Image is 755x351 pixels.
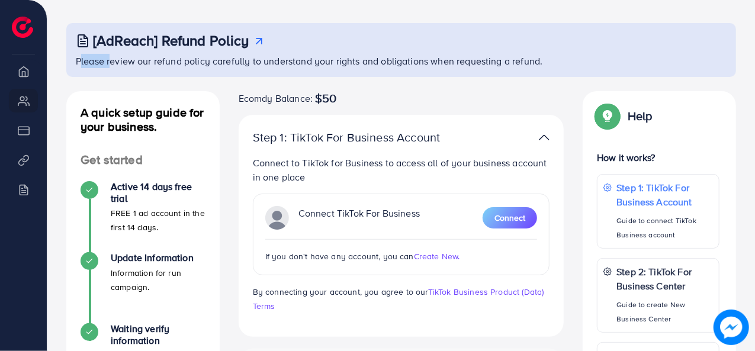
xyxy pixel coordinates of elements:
[616,298,713,326] p: Guide to create New Business Center
[616,181,713,209] p: Step 1: TikTok For Business Account
[66,105,220,134] h4: A quick setup guide for your business.
[265,250,414,262] span: If you don't have any account, you can
[111,252,205,263] h4: Update Information
[66,153,220,168] h4: Get started
[616,265,713,293] p: Step 2: TikTok For Business Center
[66,252,220,323] li: Update Information
[253,285,550,313] p: By connecting your account, you agree to our
[253,286,544,312] a: TikTok Business Product (Data) Terms
[111,266,205,294] p: Information for run campaign.
[597,150,719,165] p: How it works?
[298,206,420,230] p: Connect TikTok For Business
[111,206,205,234] p: FREE 1 ad account in the first 14 days.
[253,156,550,184] p: Connect to TikTok for Business to access all of your business account in one place
[597,105,618,127] img: Popup guide
[315,91,336,105] span: $50
[66,181,220,252] li: Active 14 days free trial
[616,214,713,242] p: Guide to connect TikTok Business account
[414,250,460,262] span: Create New.
[265,206,289,230] img: TikTok partner
[111,323,205,346] h4: Waiting verify information
[12,17,33,38] img: logo
[253,130,445,144] p: Step 1: TikTok For Business Account
[539,129,550,146] img: TikTok partner
[628,109,653,123] p: Help
[93,32,249,49] h3: [AdReach] Refund Policy
[716,312,746,342] img: image
[239,91,313,105] span: Ecomdy Balance:
[483,207,537,228] button: Connect
[76,54,729,68] p: Please review our refund policy carefully to understand your rights and obligations when requesti...
[494,212,525,224] span: Connect
[111,181,205,204] h4: Active 14 days free trial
